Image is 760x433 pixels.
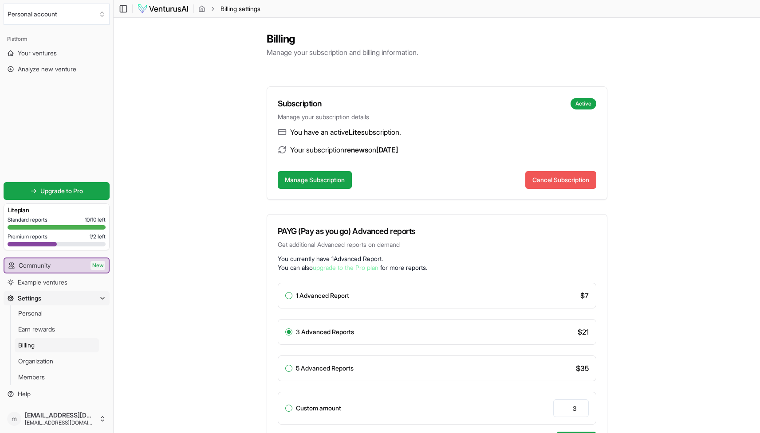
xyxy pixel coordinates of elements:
button: Settings [4,291,110,305]
span: Billing settings [221,4,260,13]
span: [EMAIL_ADDRESS][DOMAIN_NAME] [25,419,95,426]
a: CommunityNew [4,258,109,273]
h3: Lite plan [8,206,106,215]
h3: Subscription [278,98,322,110]
a: upgrade to the Pro plan [313,264,378,271]
span: You have an active [290,128,349,137]
span: Earn rewards [18,325,55,334]
button: m[EMAIL_ADDRESS][DOMAIN_NAME][EMAIL_ADDRESS][DOMAIN_NAME] [4,408,110,429]
button: Select an organization [4,4,110,25]
span: $ 21 [578,327,589,337]
label: 3 Advanced Reports [296,329,354,335]
button: Cancel Subscription [525,171,596,189]
span: Your subscription [290,145,344,154]
button: Manage Subscription [278,171,352,189]
span: renews [344,145,368,154]
div: Active [571,98,596,109]
nav: breadcrumb [198,4,260,13]
a: Personal [15,306,99,320]
a: Billing [15,338,99,352]
a: Organization [15,354,99,368]
p: Get additional Advanced reports on demand [278,240,596,249]
span: Billing [18,341,35,350]
a: Members [15,370,99,384]
span: Community [19,261,51,270]
a: Analyze new venture [4,62,110,76]
span: [DATE] [376,145,398,154]
span: You can also for more reports. [278,264,427,271]
p: Manage your subscription details [278,113,596,121]
span: Personal [18,309,43,318]
span: 10 / 10 left [85,216,106,223]
a: Upgrade to Pro [4,182,110,200]
span: m [7,412,21,426]
img: logo [137,4,189,14]
h2: Billing [267,32,607,46]
a: Help [4,387,110,401]
div: Platform [4,32,110,46]
span: subscription. [361,128,401,137]
label: 5 Advanced Reports [296,365,354,371]
h3: PAYG (Pay as you go) Advanced reports [278,225,596,238]
span: $ 7 [580,290,589,301]
span: New [91,261,105,270]
span: $ 35 [576,363,589,374]
a: Your ventures [4,46,110,60]
span: Standard reports [8,216,47,223]
span: Upgrade to Pro [40,187,83,195]
span: Settings [18,294,41,303]
span: Organization [18,357,53,366]
p: You currently have 1 Advanced Report . [278,254,596,263]
span: Lite [349,128,361,137]
span: Analyze new venture [18,65,76,74]
span: Your ventures [18,49,57,58]
span: 1 / 2 left [90,233,106,240]
label: Custom amount [296,405,341,411]
span: Example ventures [18,278,67,287]
span: Help [18,390,31,398]
span: Premium reports [8,233,47,240]
span: Members [18,373,45,382]
span: [EMAIL_ADDRESS][DOMAIN_NAME] [25,411,95,419]
p: Manage your subscription and billing information. [267,47,607,58]
label: 1 Advanced Report [296,293,349,299]
a: Earn rewards [15,322,99,336]
a: Example ventures [4,275,110,289]
span: on [368,145,376,154]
